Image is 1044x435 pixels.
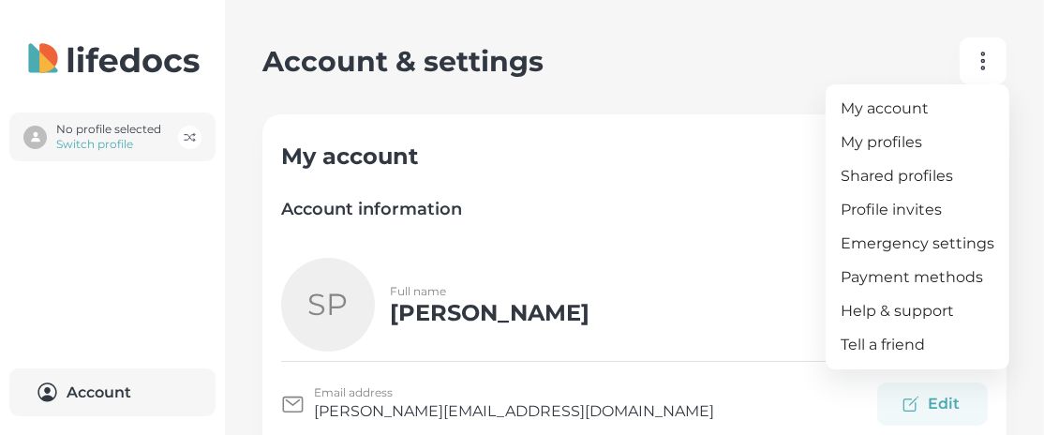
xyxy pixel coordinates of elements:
a: My account [826,92,1009,126]
a: Emergency settings [826,227,1009,261]
a: Help & support [826,294,1009,328]
a: My profiles [826,126,1009,159]
a: Payment methods [826,261,1009,294]
a: Tell a friend [826,328,1009,362]
a: Profile invites [826,193,1009,227]
a: Shared profiles [826,159,1009,193]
